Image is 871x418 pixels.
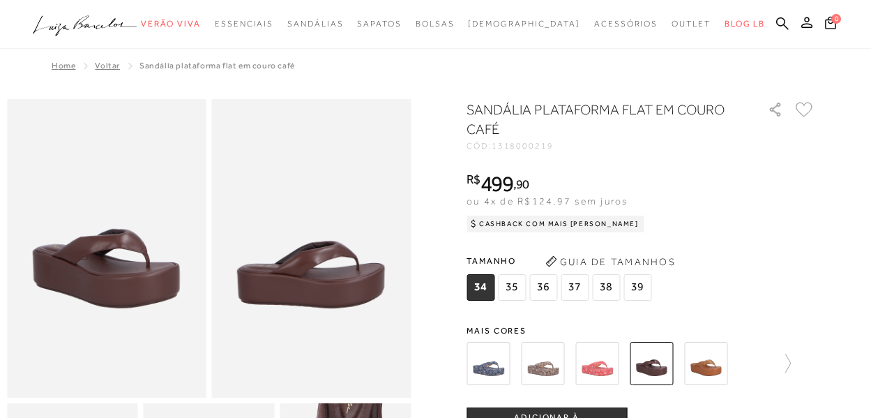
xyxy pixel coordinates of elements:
[468,19,580,29] span: [DEMOGRAPHIC_DATA]
[480,171,513,196] span: 499
[141,11,201,37] a: noSubCategoriesText
[95,61,120,70] a: Voltar
[594,11,658,37] a: noSubCategoriesText
[467,142,745,150] div: CÓD:
[357,19,401,29] span: Sapatos
[139,61,295,70] span: SANDÁLIA PLATAFORMA FLAT EM COURO CAFÉ
[416,19,455,29] span: Bolsas
[684,342,727,385] img: SANDÁLIA PLATAFORMA FLAT EM COURO CARAMELO
[831,14,841,24] span: 0
[561,274,589,301] span: 37
[821,15,840,34] button: 0
[467,251,655,271] span: Tamanho
[672,11,711,37] a: noSubCategoriesText
[468,11,580,37] a: noSubCategoriesText
[212,99,411,398] img: image
[521,342,564,385] img: SANDÁLIA PLATAFORMA FLAT EM BANDANA CAFÉ
[215,11,273,37] a: noSubCategoriesText
[467,342,510,385] img: SANDÁLIA PLATAFORMA FLAT EM BANDANA AZUL
[623,274,651,301] span: 39
[467,173,480,186] i: R$
[467,327,815,335] span: Mais cores
[52,61,75,70] a: Home
[592,274,620,301] span: 38
[287,11,343,37] a: noSubCategoriesText
[498,274,526,301] span: 35
[7,99,206,398] img: image
[141,19,201,29] span: Verão Viva
[357,11,401,37] a: noSubCategoriesText
[630,342,673,385] img: SANDÁLIA PLATAFORMA FLAT EM COURO CAFÉ
[416,11,455,37] a: noSubCategoriesText
[215,19,273,29] span: Essenciais
[529,274,557,301] span: 36
[467,216,644,232] div: Cashback com Mais [PERSON_NAME]
[540,251,680,273] button: Guia de Tamanhos
[516,177,529,191] span: 90
[725,19,765,29] span: BLOG LB
[594,19,658,29] span: Acessórios
[287,19,343,29] span: Sandálias
[467,195,628,207] span: ou 4x de R$124,97 sem juros
[492,141,554,151] span: 1318000219
[513,178,529,191] i: ,
[725,11,765,37] a: BLOG LB
[467,274,494,301] span: 34
[467,100,728,139] h1: SANDÁLIA PLATAFORMA FLAT EM COURO CAFÉ
[672,19,711,29] span: Outlet
[575,342,619,385] img: SANDÁLIA PLATAFORMA FLAT EM BANDANA VERMELHA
